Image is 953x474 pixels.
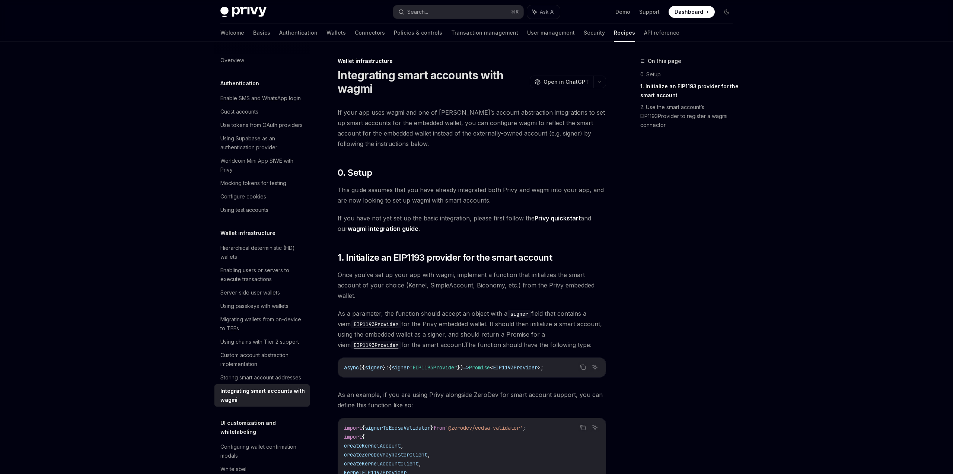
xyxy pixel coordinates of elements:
[362,433,365,440] span: {
[338,167,372,179] span: 0. Setup
[220,179,286,188] div: Mocking tokens for testing
[351,320,401,328] a: EIP1193Provider
[220,24,244,42] a: Welcome
[220,94,301,103] div: Enable SMS and WhatsApp login
[544,78,589,86] span: Open in ChatGPT
[220,351,305,369] div: Custom account abstraction implementation
[220,7,267,17] img: dark logo
[530,76,593,88] button: Open in ChatGPT
[338,107,606,149] span: If your app uses wagmi and one of [PERSON_NAME]’s account abstraction integrations to set up smar...
[351,341,401,349] a: EIP1193Provider
[338,185,606,206] span: This guide assumes that you have already integrated both Privy and wagmi into your app, and are n...
[214,105,310,118] a: Guest accounts
[338,57,606,65] div: Wallet infrastructure
[338,252,552,264] span: 1. Initialize an EIP1193 provider for the smart account
[418,460,421,467] span: ,
[326,24,346,42] a: Wallets
[344,442,401,449] span: createKernelAccount
[527,5,560,19] button: Ask AI
[214,440,310,462] a: Configuring wallet confirmation modals
[338,69,527,95] h1: Integrating smart accounts with wagmi
[362,424,365,431] span: {
[344,451,427,458] span: createZeroDevPaymasterClient
[648,57,681,66] span: On this page
[490,364,493,371] span: <
[220,315,305,333] div: Migrating wallets from on-device to TEEs
[214,176,310,190] a: Mocking tokens for testing
[348,225,418,233] a: wagmi integration guide
[220,302,289,311] div: Using passkeys with wallets
[220,192,266,201] div: Configure cookies
[412,364,457,371] span: EIP1193Provider
[214,132,310,154] a: Using Supabase as an authentication provider
[214,190,310,203] a: Configure cookies
[386,364,389,371] span: :
[220,386,305,404] div: Integrating smart accounts with wagmi
[394,24,442,42] a: Policies & controls
[669,6,715,18] a: Dashboard
[511,9,519,15] span: ⌘ K
[220,79,259,88] h5: Authentication
[401,442,404,449] span: ,
[220,465,246,474] div: Whitelabel
[220,134,305,152] div: Using Supabase as an authentication provider
[338,308,606,350] span: As a parameter, the function should accept an object with a field that contains a viem for the Pr...
[615,8,630,16] a: Demo
[639,8,660,16] a: Support
[433,424,445,431] span: from
[538,364,541,371] span: >
[344,424,362,431] span: import
[220,121,303,130] div: Use tokens from OAuth providers
[540,8,555,16] span: Ask AI
[220,442,305,460] div: Configuring wallet confirmation modals
[675,8,703,16] span: Dashboard
[214,335,310,349] a: Using chains with Tier 2 support
[590,362,600,372] button: Ask AI
[721,6,733,18] button: Toggle dark mode
[365,424,430,431] span: signerToEcdsaValidator
[644,24,679,42] a: API reference
[463,364,469,371] span: =>
[407,7,428,16] div: Search...
[214,384,310,407] a: Integrating smart accounts with wagmi
[220,266,305,284] div: Enabling users or servers to execute transactions
[445,424,523,431] span: '@zerodev/ecdsa-validator'
[344,460,418,467] span: createKernelAccountClient
[409,364,412,371] span: :
[220,229,275,238] h5: Wallet infrastructure
[220,107,258,116] div: Guest accounts
[430,424,433,431] span: }
[344,433,362,440] span: import
[253,24,270,42] a: Basics
[214,264,310,286] a: Enabling users or servers to execute transactions
[365,364,383,371] span: signer
[584,24,605,42] a: Security
[389,364,392,371] span: {
[220,156,305,174] div: Worldcoin Mini App SIWE with Privy
[355,24,385,42] a: Connectors
[640,101,739,131] a: 2. Use the smart account’s EIP1193Provider to register a wagmi connector
[220,244,305,261] div: Hierarchical deterministic (HD) wallets
[527,24,575,42] a: User management
[351,341,401,349] code: EIP1193Provider
[220,337,299,346] div: Using chains with Tier 2 support
[578,362,588,372] button: Copy the contents from the code block
[507,310,531,318] code: signer
[279,24,318,42] a: Authentication
[393,5,523,19] button: Search...⌘K
[640,80,739,101] a: 1. Initialize an EIP1193 provider for the smart account
[523,424,526,431] span: ;
[214,203,310,217] a: Using test accounts
[344,364,359,371] span: async
[220,419,310,436] h5: UI customization and whitelabeling
[338,213,606,234] span: If you have not yet set up the basic integration, please first follow the and our .
[214,54,310,67] a: Overview
[338,389,606,410] span: As an example, if you are using Privy alongside ZeroDev for smart account support, you can define...
[457,364,463,371] span: })
[338,270,606,301] span: Once you’ve set up your app with wagmi, implement a function that initializes the smart account o...
[383,364,386,371] span: }
[214,118,310,132] a: Use tokens from OAuth providers
[214,371,310,384] a: Storing smart account addresses
[614,24,635,42] a: Recipes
